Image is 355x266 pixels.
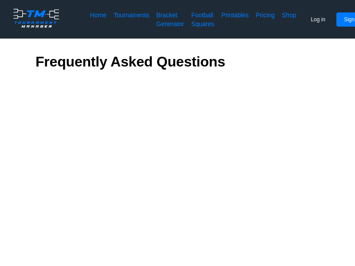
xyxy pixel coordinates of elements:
[282,11,296,28] a: Shop
[90,11,106,28] a: Home
[303,12,333,27] button: Log in
[256,11,274,28] a: Pricing
[191,11,214,28] a: Football Squares
[11,7,62,29] img: logo.ffa97a18e3bf2c7d.png
[114,11,149,28] a: Tournaments
[156,11,184,28] a: Bracket Generator
[221,11,249,28] a: Printables
[35,53,345,70] h2: Frequently Asked Questions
